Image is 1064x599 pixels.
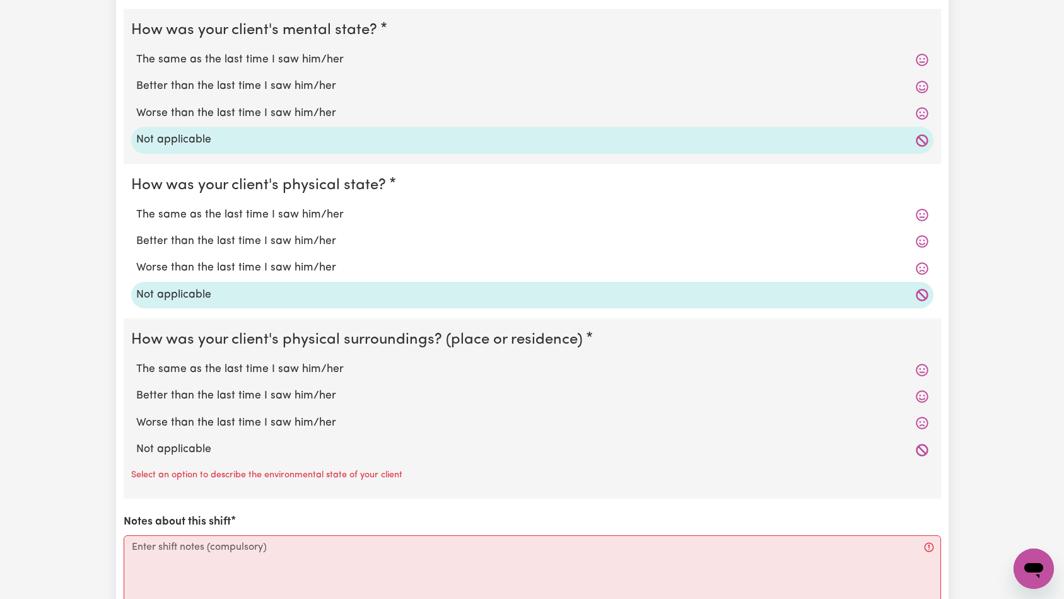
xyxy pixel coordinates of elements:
[136,132,928,148] label: Not applicable
[136,287,928,303] label: Not applicable
[1014,549,1054,589] iframe: Button to launch messaging window
[136,52,928,68] label: The same as the last time I saw him/her
[136,105,928,122] label: Worse than the last time I saw him/her
[136,260,928,276] label: Worse than the last time I saw him/her
[136,388,928,404] label: Better than the last time I saw him/her
[131,329,588,351] legend: How was your client's physical surroundings? (place or residence)
[131,468,402,482] p: Select an option to describe the environmental state of your client
[136,207,928,223] label: The same as the last time I saw him/her
[136,441,928,458] label: Not applicable
[136,361,928,378] label: The same as the last time I saw him/her
[131,19,382,42] legend: How was your client's mental state?
[131,174,391,197] legend: How was your client's physical state?
[136,415,928,431] label: Worse than the last time I saw him/her
[136,233,928,250] label: Better than the last time I saw him/her
[136,78,928,95] label: Better than the last time I saw him/her
[124,514,231,530] label: Notes about this shift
